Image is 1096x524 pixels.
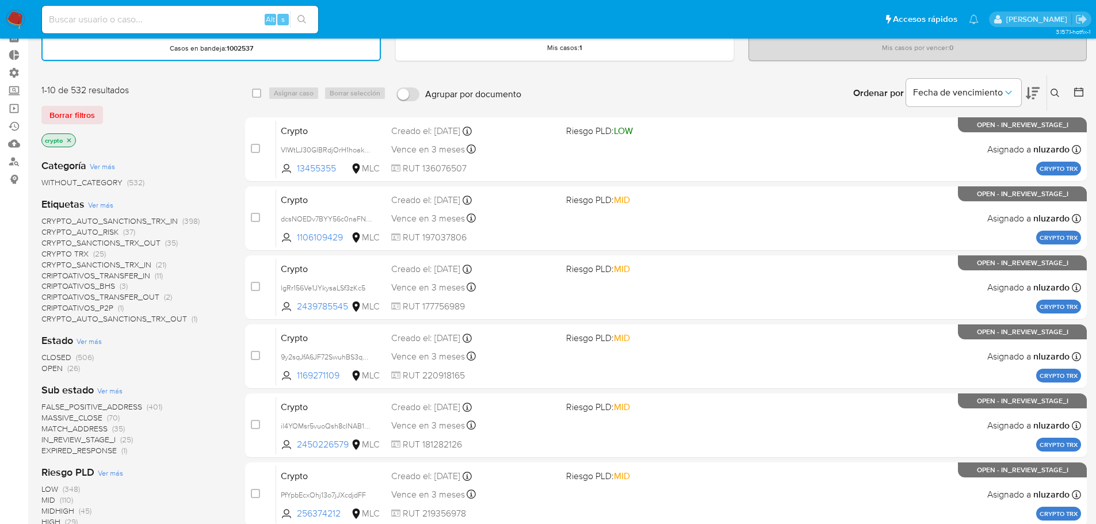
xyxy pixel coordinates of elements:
[42,12,318,27] input: Buscar usuario o caso...
[1006,14,1071,25] p: marianela.tarsia@mercadolibre.com
[1075,13,1087,25] a: Salir
[290,12,314,28] button: search-icon
[266,14,275,25] span: Alt
[969,14,979,24] a: Notificaciones
[893,13,957,25] span: Accesos rápidos
[1056,27,1090,36] span: 3.157.1-hotfix-1
[281,14,285,25] span: s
